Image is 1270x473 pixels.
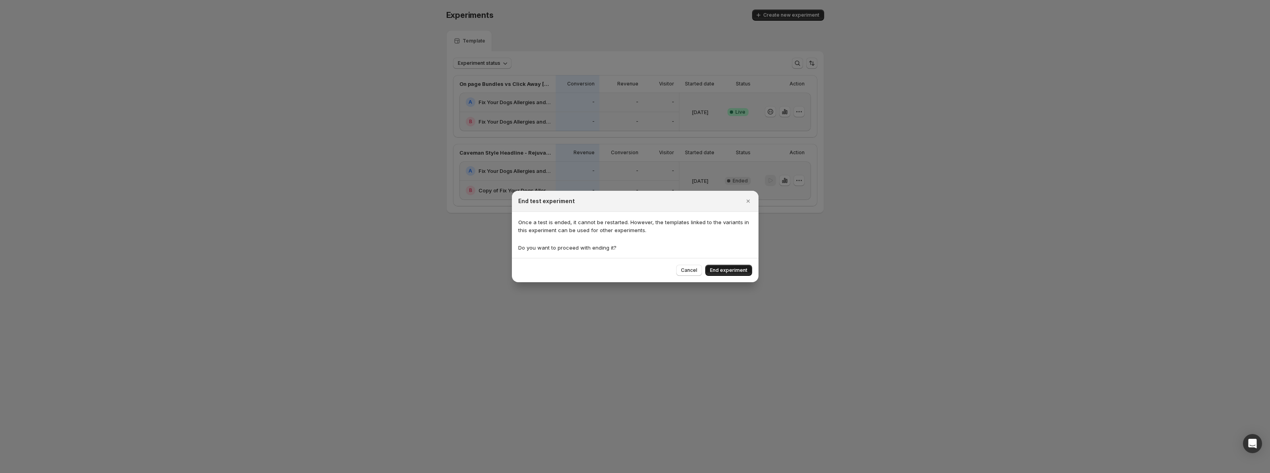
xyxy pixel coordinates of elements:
[518,197,575,205] h2: End test experiment
[705,265,752,276] button: End experiment
[710,267,747,273] span: End experiment
[518,218,752,234] p: Once a test is ended, it cannot be restarted. However, the templates linked to the variants in th...
[676,265,702,276] button: Cancel
[1243,434,1262,453] div: Open Intercom Messenger
[518,244,752,252] p: Do you want to proceed with ending it?
[681,267,697,273] span: Cancel
[743,196,754,207] button: Close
